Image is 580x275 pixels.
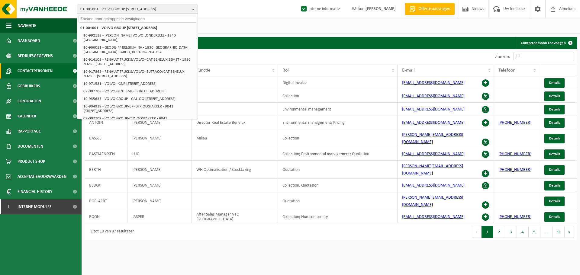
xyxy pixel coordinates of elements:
[505,226,517,238] button: 3
[544,165,565,175] a: Details
[549,94,560,98] span: Details
[278,116,398,129] td: Environmental management; Pricing
[80,5,190,14] span: 01-001001 - VOLVO GROUP [STREET_ADDRESS]
[82,56,196,68] li: 10-914108 - RENAULT TRUCKS/VOLVO- CAT BENELUX ZEMST - 1980 ZEMST, [STREET_ADDRESS]
[128,129,192,147] td: [PERSON_NAME]
[544,181,565,190] a: Details
[540,226,553,238] span: …
[88,226,134,237] div: 1 tot 10 van 87 resultaten
[85,192,128,210] td: BOELAERT
[402,94,465,98] a: [EMAIL_ADDRESS][DOMAIN_NAME]
[282,68,289,73] span: Rol
[79,15,196,23] input: Zoeken naar gekoppelde vestigingen
[85,147,128,161] td: BASTIAENSSEN
[549,152,560,156] span: Details
[82,95,196,103] li: 10-935635 - VOLVO GROUP - GALLOO [STREET_ADDRESS]
[128,116,192,129] td: [PERSON_NAME]
[82,68,196,80] li: 10-917863 - RENAULT TRUCKS/VOLVO- EUTRACO/CAT BENELUX ZEMST - [STREET_ADDRESS]
[402,215,465,219] a: [EMAIL_ADDRESS][DOMAIN_NAME]
[544,149,565,159] a: Details
[402,81,465,85] a: [EMAIL_ADDRESS][DOMAIN_NAME]
[18,18,36,33] span: Navigatie
[549,121,560,125] span: Details
[544,212,565,222] a: Details
[498,168,531,172] a: [PHONE_NUMBER]
[402,107,465,112] a: [EMAIL_ADDRESS][DOMAIN_NAME]
[278,210,398,223] td: Collection; Non-conformity
[82,80,196,88] li: 10-971581 - VOLVO - GNR [STREET_ADDRESS]
[549,215,560,219] span: Details
[82,88,196,95] li: 02-007708 - VOLVO GENT SML - [STREET_ADDRESS]
[82,103,196,115] li: 10-904919 - VOLVO GROUP/BP- BTX OOSTAKKER - 9041 [STREET_ADDRESS]
[6,199,11,214] span: I
[495,54,510,59] label: Zoeken:
[544,91,565,101] a: Details
[18,154,45,169] span: Product Shop
[402,183,465,188] a: [EMAIL_ADDRESS][DOMAIN_NAME]
[18,109,36,124] span: Kalender
[544,78,565,88] a: Details
[18,169,66,184] span: Acceptatievoorwaarden
[498,68,515,73] span: Telefoon
[402,133,463,144] a: [PERSON_NAME][EMAIL_ADDRESS][DOMAIN_NAME]
[498,120,531,125] a: [PHONE_NUMBER]
[544,197,565,206] a: Details
[544,134,565,143] a: Details
[18,199,52,214] span: Interne modules
[529,226,540,238] button: 5
[278,161,398,179] td: Quotation
[278,147,398,161] td: Collection; Environmental management; Quotation
[300,5,340,14] label: Interne informatie
[366,7,396,11] strong: [PERSON_NAME]
[278,103,398,116] td: Environmental management
[498,152,531,156] a: [PHONE_NUMBER]
[278,76,398,89] td: Digital Invoice
[18,94,41,109] span: Contracten
[482,226,493,238] button: 1
[402,120,465,125] a: [EMAIL_ADDRESS][DOMAIN_NAME]
[549,107,560,111] span: Details
[128,192,192,210] td: [PERSON_NAME]
[278,192,398,210] td: Quotation
[192,116,278,129] td: Director Real Estate Benelux
[549,81,560,85] span: Details
[82,115,196,127] li: 02-007709 - VOLVO GROUP/CVA OOSTAKKER - 9041 [STREET_ADDRESS]
[498,215,531,219] a: [PHONE_NUMBER]
[544,118,565,128] a: Details
[549,184,560,187] span: Details
[85,129,128,147] td: BASSLE
[18,33,40,48] span: Dashboard
[18,78,40,94] span: Gebruikers
[405,3,455,15] a: Offerte aanvragen
[516,37,576,49] a: Contactpersoon toevoegen
[553,226,565,238] button: 9
[128,147,192,161] td: LUC
[82,44,196,56] li: 10-966011 - GEODIS FF BELGIUM NV - 1830 [GEOGRAPHIC_DATA], [GEOGRAPHIC_DATA] CARGO, BUILDING 764 764
[192,161,278,179] td: WH Optimalisation / Stocktaking
[549,136,560,140] span: Details
[402,152,465,156] a: [EMAIL_ADDRESS][DOMAIN_NAME]
[278,179,398,192] td: Collection; Quotation
[544,105,565,114] a: Details
[18,124,41,139] span: Rapportage
[80,26,157,30] strong: 01-001001 - VOLVO GROUP [STREET_ADDRESS]
[128,161,192,179] td: [PERSON_NAME]
[85,161,128,179] td: BERTH
[85,116,128,129] td: ANTOIN
[549,168,560,172] span: Details
[402,195,463,207] a: [PERSON_NAME][EMAIL_ADDRESS][DOMAIN_NAME]
[402,68,415,73] span: E-mail
[85,179,128,192] td: BLOCK
[128,210,192,223] td: JASPER
[196,68,211,73] span: Functie
[402,164,463,176] a: [PERSON_NAME][EMAIL_ADDRESS][DOMAIN_NAME]
[18,63,53,78] span: Contactpersonen
[192,210,278,223] td: After Sales Manager VTC [GEOGRAPHIC_DATA]
[493,226,505,238] button: 2
[18,139,43,154] span: Documenten
[565,226,574,238] button: Next
[77,5,198,14] button: 01-001001 - VOLVO GROUP [STREET_ADDRESS]
[192,129,278,147] td: Milieu
[517,226,529,238] button: 4
[18,48,53,63] span: Bedrijfsgegevens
